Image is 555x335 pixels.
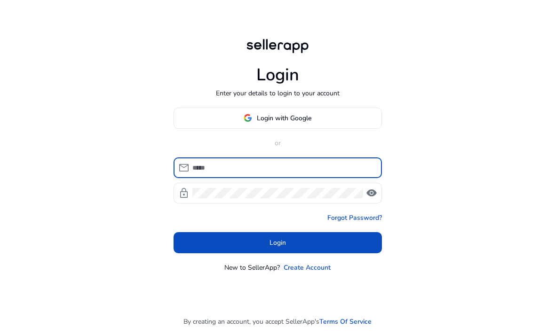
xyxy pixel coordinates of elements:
[216,88,340,98] p: Enter your details to login to your account
[178,162,190,173] span: mail
[319,317,372,327] a: Terms Of Service
[224,263,280,273] p: New to SellerApp?
[366,187,377,199] span: visibility
[178,187,190,199] span: lock
[174,138,382,148] p: or
[244,114,252,122] img: google-logo.svg
[174,232,382,253] button: Login
[327,213,382,223] a: Forgot Password?
[174,108,382,129] button: Login with Google
[270,238,286,248] span: Login
[257,113,311,123] span: Login with Google
[256,65,299,85] h1: Login
[284,263,331,273] a: Create Account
